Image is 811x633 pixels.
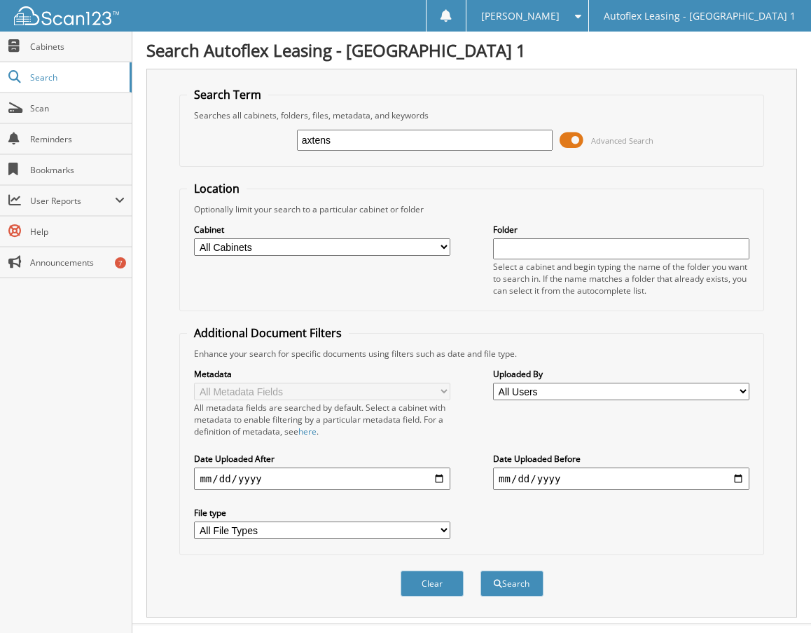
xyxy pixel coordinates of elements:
span: Search [30,72,123,83]
span: Bookmarks [30,164,125,176]
input: end [493,468,749,490]
label: Uploaded By [493,368,749,380]
label: File type [194,507,450,519]
span: Announcements [30,257,125,268]
input: start [194,468,450,490]
label: Date Uploaded After [194,453,450,465]
span: Help [30,226,125,238]
span: Reminders [30,133,125,145]
div: 7 [115,257,126,268]
span: Advanced Search [591,135,653,146]
span: User Reports [30,195,115,207]
div: Optionally limit your search to a particular cabinet or folder [187,203,756,215]
label: Date Uploaded Before [493,453,749,465]
legend: Location [187,181,247,196]
button: Search [480,571,543,597]
span: Autoflex Leasing - [GEOGRAPHIC_DATA] 1 [604,12,796,20]
h1: Search Autoflex Leasing - [GEOGRAPHIC_DATA] 1 [146,39,797,62]
legend: Search Term [187,87,268,102]
a: here [298,426,317,437]
button: Clear [401,571,464,597]
div: All metadata fields are searched by default. Select a cabinet with metadata to enable filtering b... [194,402,450,437]
span: [PERSON_NAME] [481,12,560,20]
span: Cabinets [30,41,125,53]
img: scan123-logo-white.svg [14,6,119,25]
span: Scan [30,102,125,114]
div: Enhance your search for specific documents using filters such as date and file type. [187,348,756,360]
label: Cabinet [194,224,450,236]
label: Folder [493,224,749,236]
div: Select a cabinet and begin typing the name of the folder you want to search in. If the name match... [493,261,749,297]
label: Metadata [194,368,450,380]
div: Searches all cabinets, folders, files, metadata, and keywords [187,109,756,121]
legend: Additional Document Filters [187,325,349,341]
